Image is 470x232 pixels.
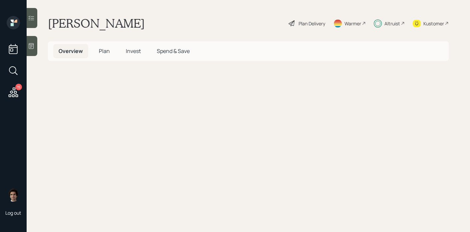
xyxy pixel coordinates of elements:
[299,20,325,27] div: Plan Delivery
[126,47,141,55] span: Invest
[345,20,361,27] div: Warmer
[59,47,83,55] span: Overview
[99,47,110,55] span: Plan
[7,188,20,202] img: harrison-schaefer-headshot-2.png
[423,20,444,27] div: Kustomer
[384,20,400,27] div: Altruist
[157,47,190,55] span: Spend & Save
[15,84,22,90] div: 15
[48,16,145,31] h1: [PERSON_NAME]
[5,210,21,216] div: Log out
